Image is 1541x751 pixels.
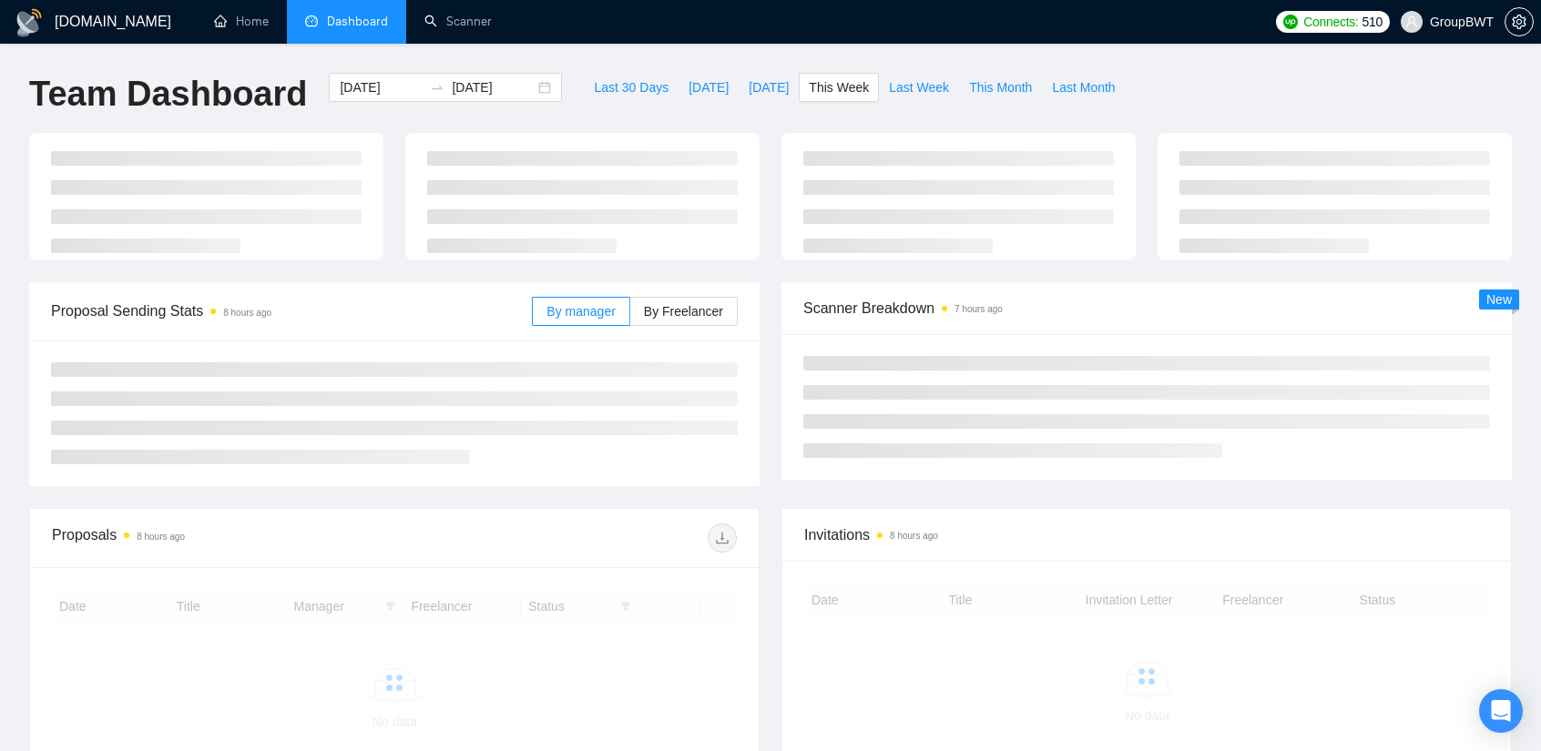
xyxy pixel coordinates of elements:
span: Last 30 Days [594,77,668,97]
button: [DATE] [739,73,799,102]
span: Dashboard [327,14,388,29]
button: This Week [799,73,879,102]
input: Start date [340,77,423,97]
button: Last Week [879,73,959,102]
div: Proposals [52,523,394,553]
button: This Month [959,73,1042,102]
span: Invitations [804,523,1489,546]
time: 8 hours ago [137,532,185,542]
span: Connects: [1303,12,1358,32]
span: By Freelancer [644,304,723,319]
span: [DATE] [749,77,789,97]
span: swap-right [430,80,444,95]
img: logo [15,8,44,37]
span: By manager [546,304,615,319]
h1: Team Dashboard [29,73,307,116]
input: End date [452,77,535,97]
span: Proposal Sending Stats [51,299,532,322]
span: Scanner Breakdown [803,297,1490,320]
time: 7 hours ago [954,304,1003,314]
a: homeHome [214,14,269,29]
img: upwork-logo.png [1283,15,1298,29]
button: [DATE] [679,73,739,102]
span: This Month [969,77,1032,97]
button: Last Month [1042,73,1125,102]
span: setting [1505,15,1533,29]
a: searchScanner [424,14,492,29]
span: [DATE] [689,77,729,97]
a: setting [1505,15,1534,29]
time: 8 hours ago [223,308,271,318]
span: to [430,80,444,95]
div: Open Intercom Messenger [1479,689,1523,733]
button: setting [1505,7,1534,36]
button: Last 30 Days [584,73,679,102]
span: 510 [1362,12,1383,32]
span: This Week [809,77,869,97]
span: Last Week [889,77,949,97]
time: 8 hours ago [890,531,938,541]
span: Last Month [1052,77,1115,97]
span: dashboard [305,15,318,27]
span: New [1486,292,1512,307]
span: user [1405,15,1418,28]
